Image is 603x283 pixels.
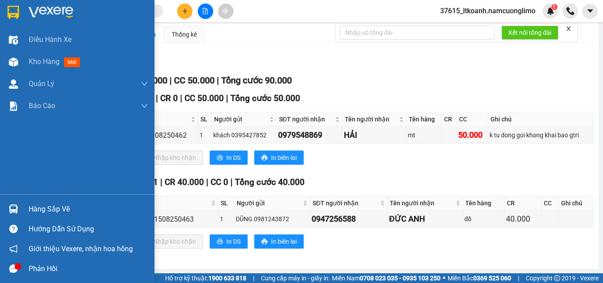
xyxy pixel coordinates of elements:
span: Người gửi [214,114,268,124]
td: ĐỨC ANH [388,211,463,228]
button: plus [177,4,192,19]
span: Cung cấp máy in - giấy in: [261,273,330,283]
span: message [9,264,18,273]
span: Mã GD [132,198,209,208]
span: printer [261,155,268,162]
td: 0947256588 [310,211,388,228]
td: 32MTT1508250462 [123,127,198,144]
div: 1 [200,130,210,140]
span: Giới thiệu Vexere, nhận hoa hồng [29,243,133,254]
img: icon-new-feature [546,7,554,15]
button: printerIn biên lai [254,234,304,249]
img: warehouse-icon [9,57,18,67]
td: 0979548869 [277,127,343,144]
button: printerIn biên lai [254,151,304,165]
span: | [160,177,162,187]
span: | [170,75,172,86]
span: Miền Nam [332,273,441,283]
span: | [226,93,228,103]
img: warehouse-icon [9,35,18,45]
span: 1 [553,4,556,10]
span: caret-down [586,7,594,15]
div: ĐỨC ANH [389,213,461,225]
div: khách 0395427852 [213,130,275,140]
span: printer [217,238,223,245]
span: Miền Bắc [448,273,511,283]
img: warehouse-icon [9,79,18,89]
span: In biên lai [271,153,297,162]
span: | [180,93,182,103]
span: Kho hàng [29,57,60,66]
span: plus [182,8,188,14]
div: 32MTT1508250462 [124,130,196,141]
td: HẢI [343,127,407,144]
span: question-circle [9,225,18,233]
span: copyright [554,275,560,281]
span: file-add [202,8,208,14]
span: Hỗ trợ kỹ thuật: [165,273,246,283]
strong: 0708 023 035 - 0935 103 250 [360,275,441,282]
span: Quản Lý [29,78,54,89]
span: aim [222,8,229,14]
span: printer [217,155,223,162]
div: 1 [220,214,233,224]
span: mới [64,57,80,67]
span: Người gửi [237,198,301,208]
span: close [565,26,572,32]
span: | [156,93,158,103]
span: notification [9,245,18,253]
div: 0947256588 [312,213,386,225]
button: printerIn DS [210,151,248,165]
span: | [230,177,233,187]
span: Tên người nhận [345,114,397,124]
th: Tên hàng [463,196,505,211]
span: CC 0 [211,177,228,187]
button: caret-down [582,4,598,19]
th: CC [457,112,488,127]
button: aim [218,4,234,19]
div: 40.000 [506,213,539,225]
span: down [141,80,148,87]
span: 37615_ltkoanh.namcuonglimo [433,5,543,16]
span: Tên người nhận [390,198,454,208]
span: | [206,177,208,187]
span: CR 0 [160,93,178,103]
img: phone-icon [566,7,574,15]
div: Phản hồi [29,262,148,275]
th: SL [219,196,234,211]
span: Tổng cước 50.000 [230,93,300,103]
strong: 0369 525 060 [473,275,511,282]
div: 32MTT1508250463 [131,214,216,225]
img: warehouse-icon [9,204,18,214]
th: Tên hàng [407,112,442,127]
div: HẢI [344,129,405,141]
span: SĐT người nhận [279,114,333,124]
div: DŨNG 0981243872 [236,214,309,224]
th: CR [505,196,541,211]
button: printerIn DS [210,234,248,249]
span: In biên lai [271,237,297,246]
span: CR 40.000 [165,177,204,187]
button: Kết nối tổng đài [501,26,558,40]
div: Thống kê [172,30,197,39]
span: In DS [226,153,241,162]
th: CC [542,196,559,211]
span: Báo cáo [29,100,55,111]
th: Ghi chú [559,196,594,211]
input: Nhập số tổng đài [340,26,494,40]
sup: 1 [551,4,558,10]
img: solution-icon [9,102,18,111]
span: down [141,102,148,109]
span: | [253,273,254,283]
div: đồ [464,214,503,224]
img: logo-vxr [8,6,19,19]
span: SĐT người nhận [313,198,378,208]
div: 50.000 [458,129,486,141]
button: file-add [198,4,213,19]
span: | [217,75,219,86]
div: k tu dong goi khong khai bao gtri [490,130,592,140]
span: CC 50.000 [174,75,215,86]
div: Hàng sắp về [29,203,148,216]
span: printer [261,238,268,245]
span: Tổng cước 40.000 [235,177,305,187]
